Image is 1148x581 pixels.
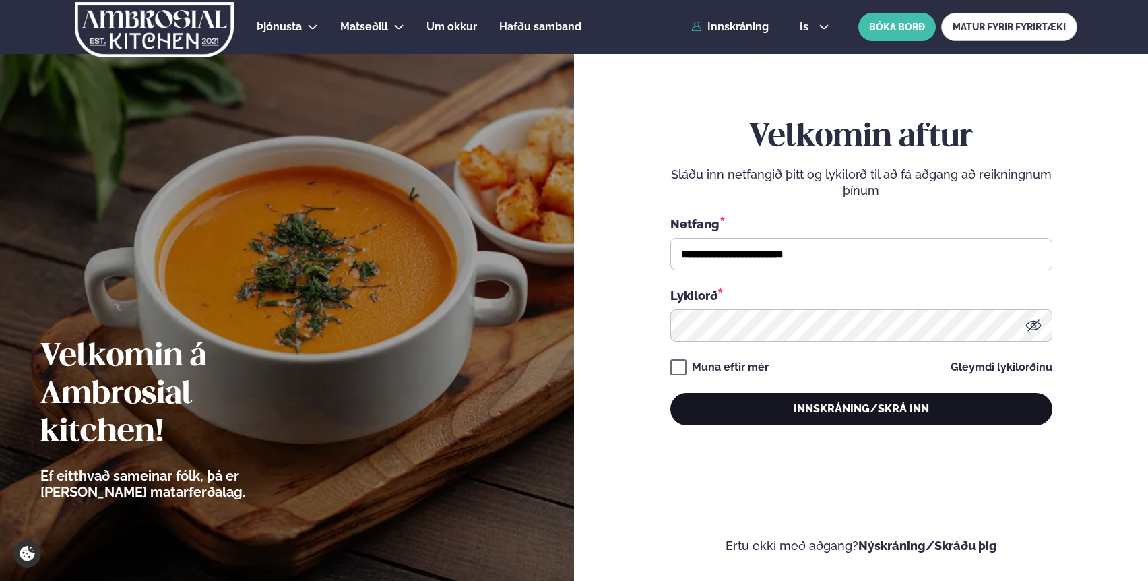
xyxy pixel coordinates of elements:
a: Cookie settings [13,540,41,568]
div: Lykilorð [670,286,1052,304]
span: Matseðill [340,20,388,33]
div: Netfang [670,215,1052,233]
h2: Velkomin aftur [670,119,1052,156]
a: Þjónusta [257,19,302,35]
p: Ef eitthvað sameinar fólk, þá er [PERSON_NAME] matarferðalag. [40,468,320,500]
a: Gleymdi lykilorðinu [951,362,1052,373]
p: Sláðu inn netfangið þitt og lykilorð til að fá aðgang að reikningnum þínum [670,166,1052,199]
button: is [789,22,839,32]
span: Þjónusta [257,20,302,33]
a: Nýskráning/Skráðu þig [858,539,997,553]
button: Innskráning/Skrá inn [670,393,1052,425]
h2: Velkomin á Ambrosial kitchen! [40,338,320,452]
a: Matseðill [340,19,388,35]
a: Innskráning [691,21,769,33]
span: Um okkur [426,20,477,33]
img: logo [74,2,235,57]
p: Ertu ekki með aðgang? [614,538,1108,554]
span: is [800,22,812,32]
a: Hafðu samband [499,19,581,35]
a: Um okkur [426,19,477,35]
a: MATUR FYRIR FYRIRTÆKI [941,13,1077,41]
span: Hafðu samband [499,20,581,33]
button: BÓKA BORÐ [858,13,936,41]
